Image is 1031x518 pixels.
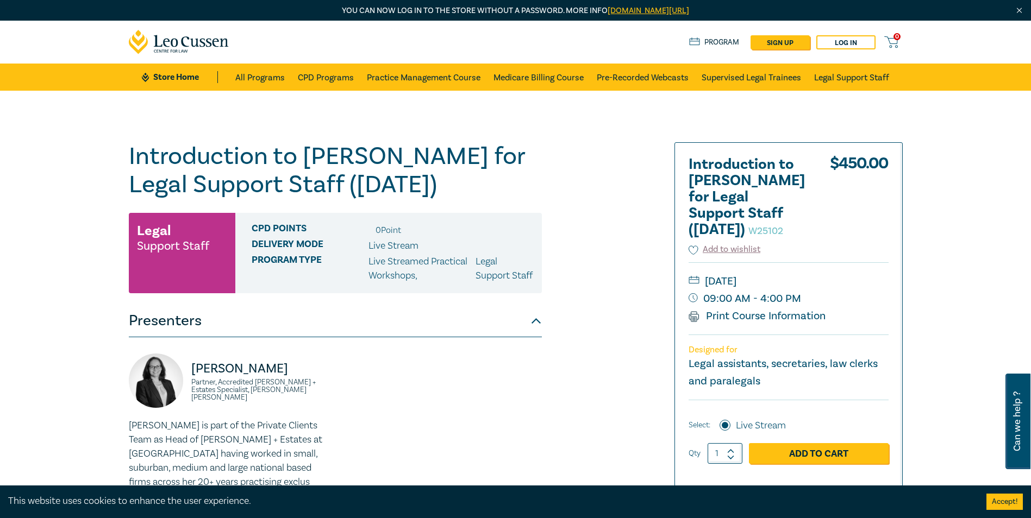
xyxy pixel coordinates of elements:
small: 09:00 AM - 4:00 PM [689,290,889,307]
a: Supervised Legal Trainees [702,64,801,91]
p: Designed for [689,345,889,355]
div: This website uses cookies to enhance the user experience. [8,494,970,508]
p: Live Streamed Practical Workshops , [368,255,476,283]
a: Practice Management Course [367,64,480,91]
h2: Introduction to [PERSON_NAME] for Legal Support Staff ([DATE]) [689,156,808,238]
h3: Legal [137,221,171,241]
a: Medicare Billing Course [493,64,584,91]
a: sign up [751,35,810,49]
a: Program [689,36,740,48]
span: Live Stream [368,239,418,252]
img: Close [1015,6,1024,15]
label: Qty [689,447,701,459]
span: Select: [689,419,710,431]
img: https://s3.ap-southeast-2.amazonaws.com/leo-cussen-store-production-content/Contacts/Naomi%20Guye... [129,353,183,408]
p: [PERSON_NAME] is part of the Private Clients Team as Head of [PERSON_NAME] + Estates at [GEOGRAPH... [129,419,329,489]
a: CPD Programs [298,64,354,91]
a: Log in [816,35,876,49]
small: [DATE] [689,273,889,290]
button: Presenters [129,305,542,337]
p: You can now log in to the store without a password. More info [129,5,903,17]
p: [PERSON_NAME] [191,360,329,377]
span: CPD Points [252,223,368,237]
h1: Introduction to [PERSON_NAME] for Legal Support Staff ([DATE]) [129,142,542,199]
button: Add to wishlist [689,243,761,256]
a: Pre-Recorded Webcasts [597,64,689,91]
button: Accept cookies [986,494,1023,510]
a: Legal Support Staff [814,64,889,91]
span: 0 [893,33,901,40]
small: Partner, Accredited [PERSON_NAME] + Estates Specialist, [PERSON_NAME] [PERSON_NAME] [191,378,329,401]
small: W25102 [748,225,783,237]
a: [DOMAIN_NAME][URL] [608,5,689,16]
a: Store Home [142,71,217,83]
a: Add to Cart [749,443,889,464]
span: Program type [252,255,368,283]
small: Support Staff [137,241,209,251]
span: Can we help ? [1012,380,1022,463]
span: Delivery Mode [252,239,368,253]
a: Print Course Information [689,309,826,323]
input: 1 [708,443,742,464]
a: All Programs [235,64,285,91]
li: 0 Point [376,223,401,237]
p: Legal Support Staff [476,255,534,283]
div: $ 450.00 [830,156,889,243]
label: Live Stream [736,419,786,433]
small: Legal assistants, secretaries, law clerks and paralegals [689,357,878,388]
